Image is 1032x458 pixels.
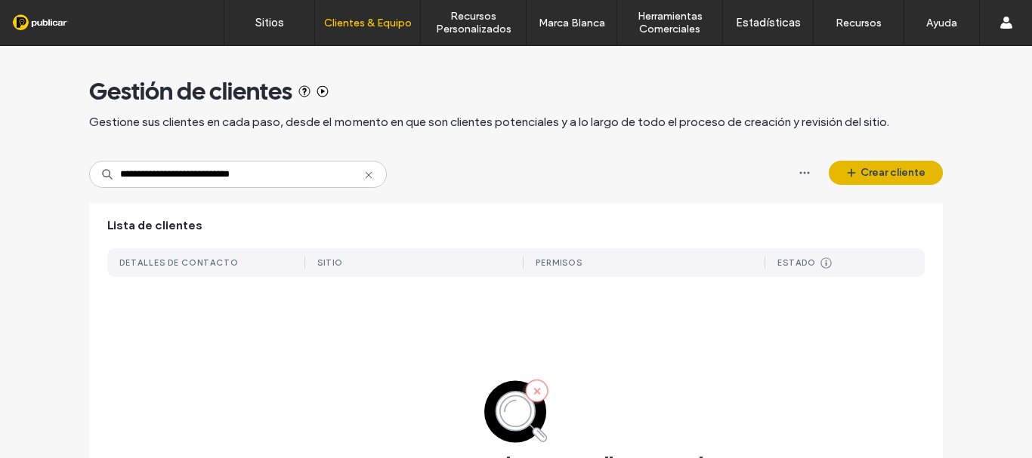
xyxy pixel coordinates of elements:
span: Lista de clientes [107,217,202,234]
label: Estadísticas [736,16,801,29]
div: DETALLES DE CONTACTO [119,257,239,268]
label: Clientes & Equipo [324,17,412,29]
div: Sitio [317,257,343,268]
div: Permisos [536,257,582,268]
div: Estado [777,257,816,268]
label: Sitios [255,16,284,29]
label: Ayuda [926,17,957,29]
span: Gestione sus clientes en cada paso, desde el momento en que son clientes potenciales y a lo largo... [89,114,889,131]
label: Herramientas Comerciales [617,10,722,35]
label: Marca Blanca [539,17,605,29]
span: Gestión de clientes [89,76,292,106]
label: Recursos [836,17,882,29]
label: Recursos Personalizados [421,10,526,35]
span: Ayuda [32,11,74,24]
button: Crear cliente [829,161,943,185]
